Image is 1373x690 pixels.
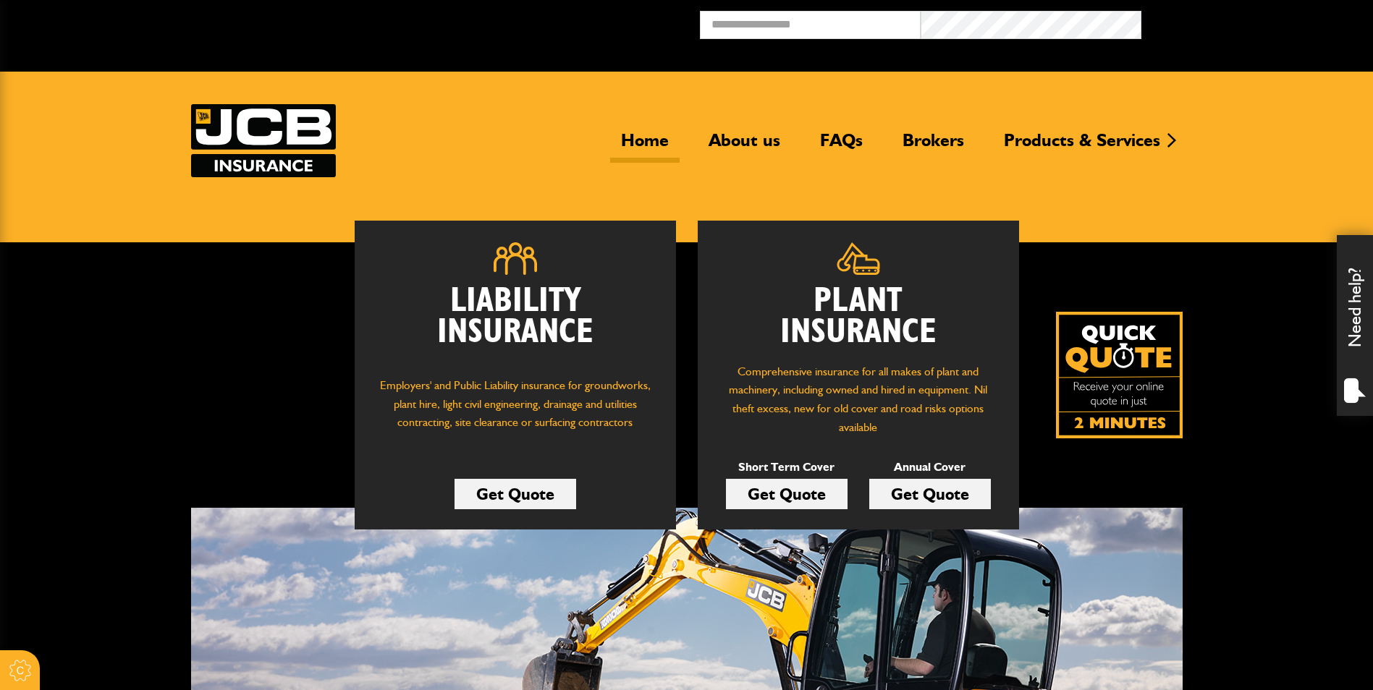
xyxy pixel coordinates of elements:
a: Get your insurance quote isn just 2-minutes [1056,312,1183,438]
a: Home [610,129,680,163]
a: Brokers [892,129,975,163]
div: Need help? [1337,235,1373,416]
a: About us [698,129,791,163]
a: JCB Insurance Services [191,104,336,177]
p: Short Term Cover [726,458,848,477]
img: JCB Insurance Services logo [191,104,336,177]
a: Get Quote [726,479,848,509]
h2: Plant Insurance [719,286,997,348]
a: Get Quote [869,479,991,509]
a: FAQs [809,129,874,163]
img: Quick Quote [1056,312,1183,438]
a: Products & Services [993,129,1171,163]
h2: Liability Insurance [376,286,654,362]
p: Employers' and Public Liability insurance for groundworks, plant hire, light civil engineering, d... [376,376,654,446]
a: Get Quote [455,479,576,509]
p: Annual Cover [869,458,991,477]
button: Broker Login [1141,11,1362,33]
p: Comprehensive insurance for all makes of plant and machinery, including owned and hired in equipm... [719,362,997,436]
